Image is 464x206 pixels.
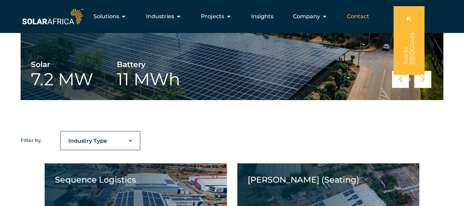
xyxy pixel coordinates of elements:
[146,12,174,21] span: Industries
[61,134,140,148] select: Filter
[347,12,369,21] a: Contact
[93,12,119,21] span: Solutions
[293,12,320,21] span: Company
[251,12,273,21] a: Insights
[85,10,375,23] nav: Menu
[21,138,41,143] p: Filter by
[201,12,224,21] span: Projects
[85,10,375,23] div: Menu Toggle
